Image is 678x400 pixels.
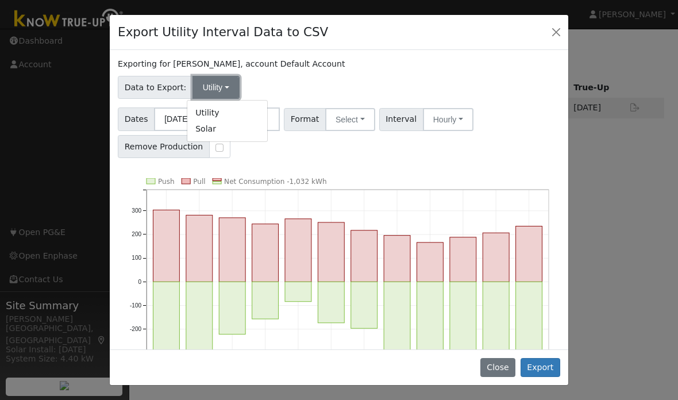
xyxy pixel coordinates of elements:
[521,358,560,378] button: Export
[379,108,423,131] span: Interval
[285,219,311,282] rect: onclick=""
[219,218,245,282] rect: onclick=""
[118,76,193,99] span: Data to Export:
[318,222,344,282] rect: onclick=""
[186,216,213,282] rect: onclick=""
[130,326,141,332] text: -200
[118,135,210,158] span: Remove Production
[480,358,515,378] button: Close
[192,76,240,99] button: Utility
[153,210,180,282] rect: onclick=""
[384,236,410,282] rect: onclick=""
[187,121,267,137] a: Solar
[284,108,326,131] span: Format
[516,226,542,282] rect: onclick=""
[483,233,509,282] rect: onclick=""
[118,107,155,131] span: Dates
[516,282,542,395] rect: onclick=""
[252,282,279,320] rect: onclick=""
[548,24,564,40] button: Close
[351,230,377,282] rect: onclick=""
[423,108,473,131] button: Hourly
[318,282,344,323] rect: onclick=""
[118,58,345,70] label: Exporting for [PERSON_NAME], account Default Account
[130,302,141,309] text: -100
[118,23,328,41] h4: Export Utility Interval Data to CSV
[285,282,311,302] rect: onclick=""
[193,178,205,186] text: Pull
[224,178,326,186] text: Net Consumption -1,032 kWh
[384,282,410,357] rect: onclick=""
[132,255,141,261] text: 100
[252,224,279,282] rect: onclick=""
[219,282,245,334] rect: onclick=""
[351,282,377,329] rect: onclick=""
[450,237,476,282] rect: onclick=""
[187,105,267,121] a: Utility
[325,108,375,131] button: Select
[417,243,443,282] rect: onclick=""
[186,282,213,361] rect: onclick=""
[132,231,141,237] text: 200
[158,178,175,186] text: Push
[138,279,142,285] text: 0
[132,207,141,214] text: 300
[417,282,443,384] rect: onclick=""
[153,282,180,376] rect: onclick=""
